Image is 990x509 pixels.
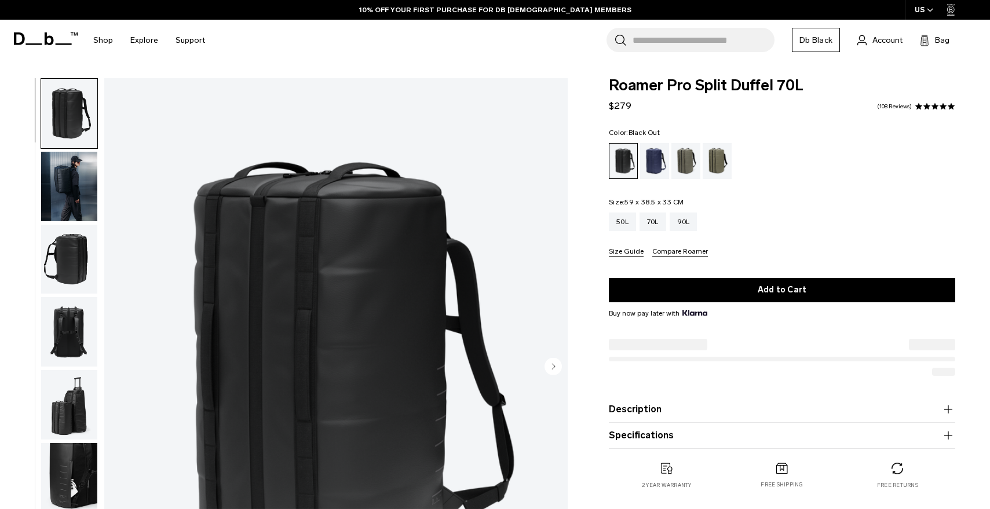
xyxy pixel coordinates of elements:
button: Roamer Pro Split Duffel 70L Black Out [41,224,98,295]
a: Db Black [792,28,840,52]
span: 59 x 38.5 x 33 CM [624,198,684,206]
p: Free shipping [761,481,803,489]
span: $279 [609,100,631,111]
button: Specifications [609,429,955,442]
span: Account [872,34,903,46]
button: Next slide [545,357,562,377]
img: Roamer Pro Split Duffel 70L Black Out [41,79,97,148]
a: 10% OFF YOUR FIRST PURCHASE FOR DB [DEMOGRAPHIC_DATA] MEMBERS [359,5,631,15]
legend: Color: [609,129,660,136]
legend: Size: [609,199,684,206]
button: Size Guide [609,248,644,257]
span: Roamer Pro Split Duffel 70L [609,78,955,93]
a: Shop [93,20,113,61]
button: Roamer Pro Split Duffel 70L Black Out [41,151,98,222]
nav: Main Navigation [85,20,214,61]
a: Black Out [609,143,638,179]
span: Black Out [629,129,660,137]
a: 50L [609,213,636,231]
a: Blue Hour [640,143,669,179]
button: Description [609,402,955,416]
a: Mash Green [703,143,732,179]
button: Add to Cart [609,278,955,302]
span: Buy now pay later with [609,308,707,318]
img: Roamer Pro Split Duffel 70L Black Out [41,370,97,440]
a: 70L [640,213,666,231]
img: {"height" => 20, "alt" => "Klarna"} [682,310,707,316]
button: Compare Roamer [652,248,708,257]
span: Bag [935,34,949,46]
img: Roamer Pro Split Duffel 70L Black Out [41,297,97,367]
button: Roamer Pro Split Duffel 70L Black Out [41,78,98,149]
img: Roamer Pro Split Duffel 70L Black Out [41,225,97,294]
a: Support [176,20,205,61]
img: Roamer Pro Split Duffel 70L Black Out [41,152,97,221]
a: 90L [670,213,697,231]
a: 108 reviews [877,104,912,109]
button: Bag [920,33,949,47]
a: Account [857,33,903,47]
p: 2 year warranty [642,481,692,489]
button: Roamer Pro Split Duffel 70L Black Out [41,369,98,440]
p: Free returns [877,481,918,489]
a: Forest Green [671,143,700,179]
button: Roamer Pro Split Duffel 70L Black Out [41,296,98,367]
a: Explore [130,20,158,61]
